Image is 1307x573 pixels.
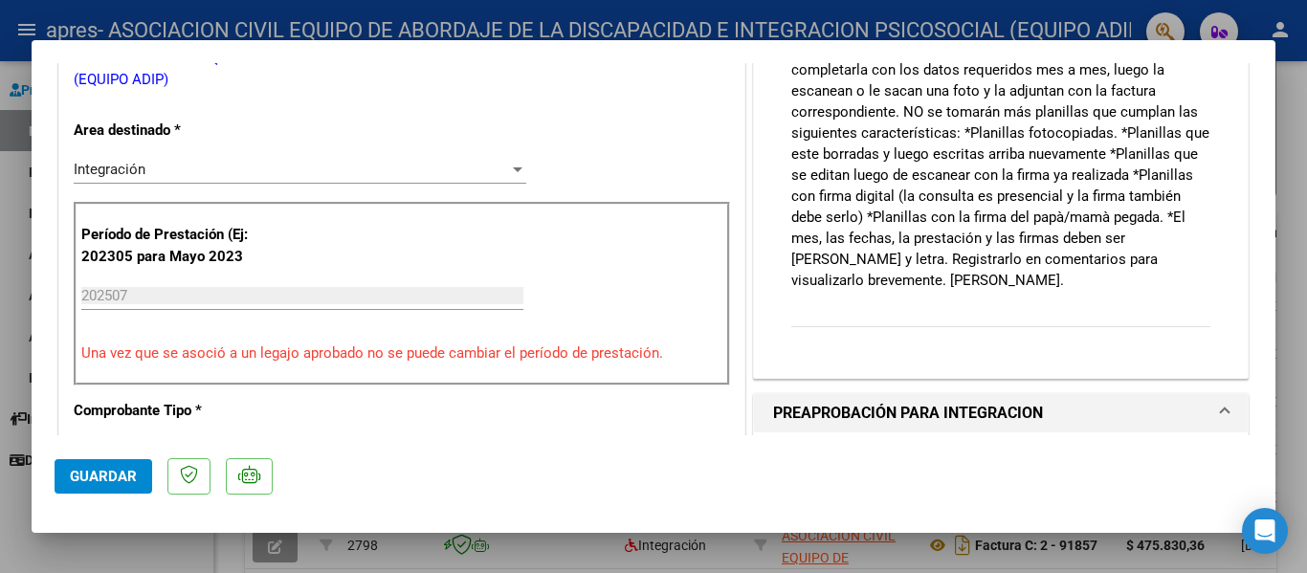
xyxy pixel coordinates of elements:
mat-expansion-panel-header: PREAPROBACIÓN PARA INTEGRACION [754,394,1248,432]
h1: PREAPROBACIÓN PARA INTEGRACION [773,402,1043,425]
span: Integración [74,161,145,178]
p: Período de Prestación (Ej: 202305 para Mayo 2023 [81,224,274,267]
button: Guardar [55,459,152,494]
p: Area destinado * [74,120,271,142]
div: Open Intercom Messenger [1242,508,1288,554]
span: Guardar [70,468,137,485]
p: Comprobante Tipo * [74,400,271,422]
p: Una vez que se asoció a un legajo aprobado no se puede cambiar el período de prestación. [81,342,722,364]
p: ASOCIACION CIVIL EQUIPO DE ABORDAJE DE LA DISCAPACIDAD E INTEGRACION PSICOSOCIAL (EQUIPO ADIP) [74,48,730,91]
